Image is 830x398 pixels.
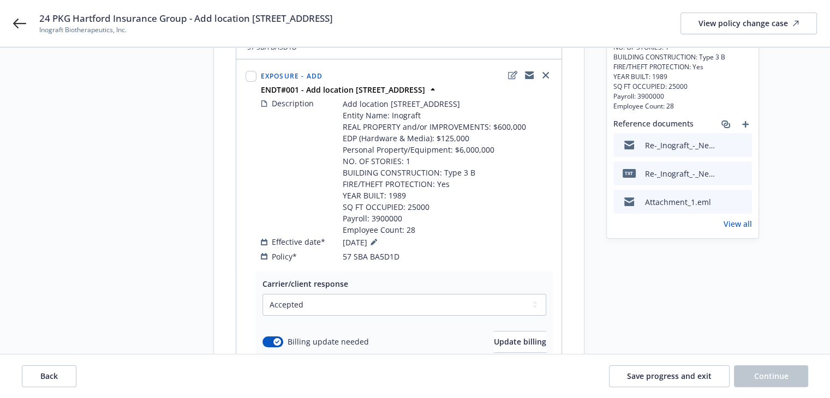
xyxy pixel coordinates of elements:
span: Back [40,371,58,381]
span: 57 SBA BA5D1D [343,251,399,262]
button: download file [720,196,729,208]
span: [DATE] [343,236,380,249]
button: Update billing [494,331,546,353]
div: Re-_Inograft_-_New_facility_Attachment_2.html [645,140,716,151]
span: txt [623,169,636,177]
span: Reference documents [613,118,694,131]
div: Attachment_1.eml [645,196,711,208]
button: Back [22,365,76,387]
button: preview file [738,168,748,179]
span: Inograft Biotherapeutics, Inc. [39,25,333,35]
a: add [739,118,752,131]
button: download file [720,140,729,151]
span: Effective date* [272,236,325,248]
span: Carrier/client response [262,279,348,289]
a: associate [719,118,732,131]
div: Re-_Inograft_-_New_facility_Attachment_1.txt [645,168,716,179]
button: Continue [734,365,808,387]
div: View policy change case [698,13,799,34]
button: Save progress and exit [609,365,730,387]
button: preview file [738,140,748,151]
span: Continue [754,371,789,381]
span: Update billing [494,336,546,347]
span: Save progress and exit [627,371,712,381]
button: preview file [738,196,748,208]
a: View policy change case [680,13,817,34]
span: Add location [STREET_ADDRESS] Entity Name: Inograft REAL PROPERTY and/or IMPROVEMENTS: $600,000 E... [343,98,526,236]
span: 57 SBA BA5D1D [247,43,324,52]
span: Exposure - Add [261,71,323,81]
span: 24 PKG Hartford Insurance Group - Add location [STREET_ADDRESS] [39,12,333,25]
strong: ENDT#001 - Add location [STREET_ADDRESS] [261,85,425,95]
a: View all [724,218,752,230]
a: edit [506,69,520,82]
button: download file [720,168,729,179]
a: close [539,69,552,82]
span: Policy* [272,251,297,262]
a: copyLogging [523,69,536,82]
span: Description [272,98,314,109]
span: Billing update needed [288,336,369,347]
